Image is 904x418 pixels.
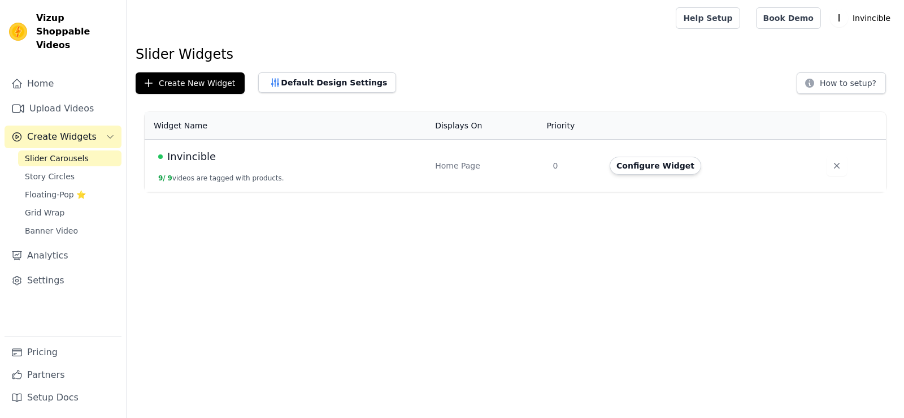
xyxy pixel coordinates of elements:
span: 9 [168,174,172,182]
button: Create New Widget [136,72,245,94]
button: Delete widget [827,156,847,176]
span: Floating-Pop ⭐ [25,189,86,200]
span: Slider Carousels [25,153,89,164]
a: Upload Videos [5,97,121,120]
span: Story Circles [25,171,75,182]
span: Invincible [167,149,216,165]
button: I Invincible [830,8,895,28]
p: Invincible [848,8,895,28]
span: Banner Video [25,225,78,236]
th: Widget Name [145,112,428,140]
text: I [837,12,840,24]
th: Priority [546,112,603,140]
a: Slider Carousels [18,150,121,166]
a: Pricing [5,341,121,364]
a: Story Circles [18,169,121,184]
span: 9 / [158,174,166,182]
td: 0 [546,140,603,192]
button: How to setup? [797,72,886,94]
h1: Slider Widgets [136,45,895,63]
a: Book Demo [756,7,821,29]
a: Settings [5,269,121,292]
a: Help Setup [676,7,740,29]
span: Grid Wrap [25,207,64,218]
button: Configure Widget [610,157,701,175]
a: Home [5,72,121,95]
span: Create Widgets [27,130,97,144]
a: Grid Wrap [18,205,121,221]
span: Vizup Shoppable Videos [36,11,117,52]
a: Floating-Pop ⭐ [18,187,121,202]
button: Create Widgets [5,126,121,148]
button: Default Design Settings [258,72,396,93]
a: Banner Video [18,223,121,239]
span: Live Published [158,154,163,159]
div: Home Page [435,160,539,171]
th: Displays On [428,112,546,140]
a: Setup Docs [5,386,121,409]
a: Analytics [5,244,121,267]
img: Vizup [9,23,27,41]
a: How to setup? [797,80,886,91]
a: Partners [5,364,121,386]
button: 9/ 9videos are tagged with products. [158,174,284,183]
